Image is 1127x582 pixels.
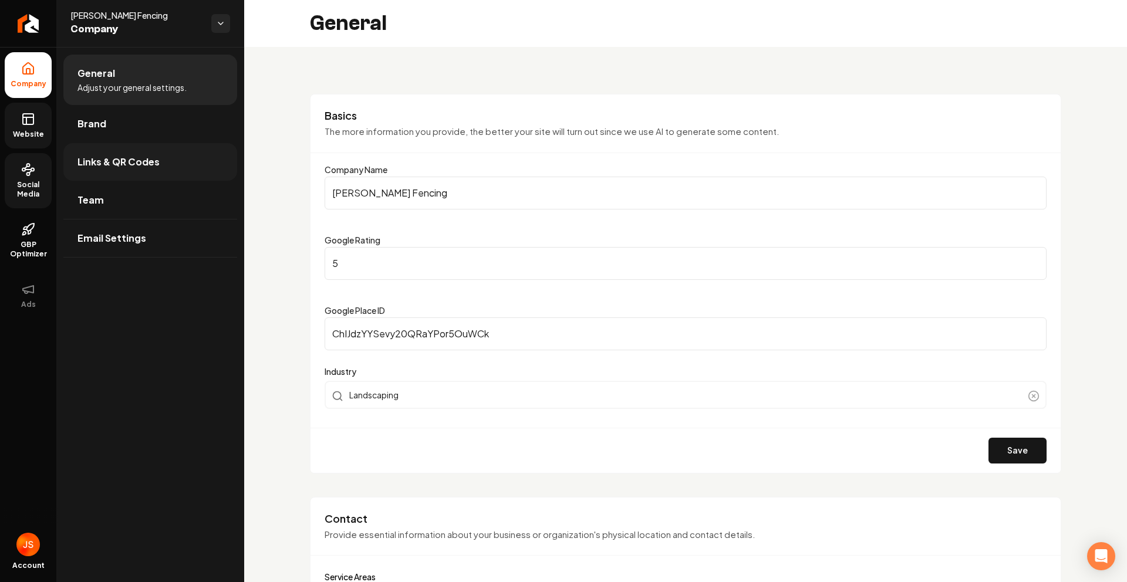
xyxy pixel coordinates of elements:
[325,247,1047,280] input: Google Rating
[63,219,237,257] a: Email Settings
[5,213,52,268] a: GBP Optimizer
[77,193,104,207] span: Team
[70,21,202,38] span: Company
[1087,542,1115,570] div: Open Intercom Messenger
[77,82,187,93] span: Adjust your general settings.
[18,14,39,33] img: Rebolt Logo
[325,317,1047,350] input: Google Place ID
[325,305,385,316] label: Google Place ID
[8,130,49,139] span: Website
[63,181,237,219] a: Team
[325,235,380,245] label: Google Rating
[5,103,52,148] a: Website
[325,125,1047,138] p: The more information you provide, the better your site will turn out since we use AI to generate ...
[325,512,1047,526] h3: Contact
[5,273,52,319] button: Ads
[310,12,387,35] h2: General
[63,143,237,181] a: Links & QR Codes
[5,240,52,259] span: GBP Optimizer
[325,109,1047,123] h3: Basics
[325,571,376,582] label: Service Areas
[77,117,106,131] span: Brand
[325,164,387,175] label: Company Name
[77,155,160,169] span: Links & QR Codes
[77,231,146,245] span: Email Settings
[6,79,51,89] span: Company
[16,533,40,556] button: Open user button
[325,364,1047,378] label: Industry
[5,153,52,208] a: Social Media
[325,528,1047,542] p: Provide essential information about your business or organization's physical location and contact...
[16,533,40,556] img: James Shamoun
[325,177,1047,209] input: Company Name
[5,180,52,199] span: Social Media
[988,438,1047,463] button: Save
[63,105,237,143] a: Brand
[77,66,115,80] span: General
[16,300,41,309] span: Ads
[12,561,45,570] span: Account
[70,9,202,21] span: [PERSON_NAME] Fencing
